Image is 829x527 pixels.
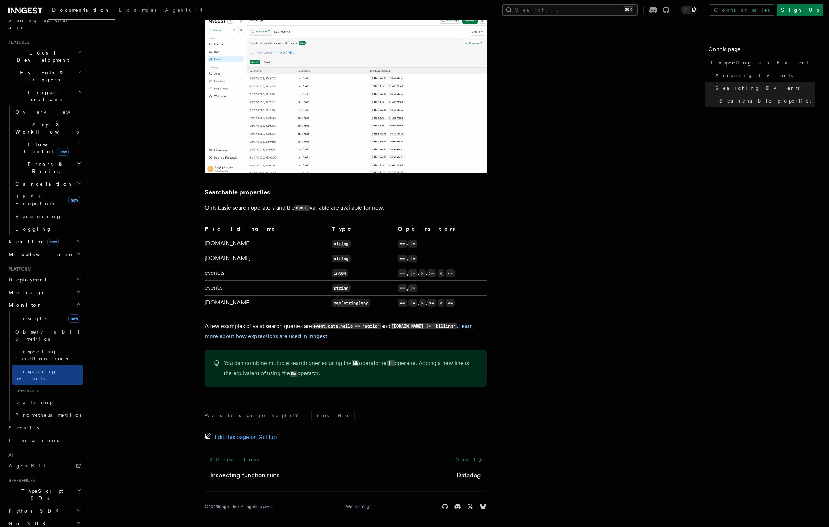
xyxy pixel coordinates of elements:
span: Documentation [52,7,110,13]
td: [DOMAIN_NAME] [205,251,329,266]
a: Observability & metrics [12,325,83,345]
a: Versioning [12,210,83,223]
td: , [395,236,487,251]
a: Insightsnew [12,311,83,325]
td: event.ts [205,266,329,280]
span: AgentKit [8,463,46,469]
span: Searching Events [715,85,800,92]
p: A few examples of valid search queries are and . [205,321,487,341]
td: , , , , , [395,266,487,280]
button: Inngest Functions [6,86,83,106]
code: != [408,269,417,277]
code: <= [446,269,455,277]
a: Inspecting function runs [12,345,83,365]
span: Versioning [15,213,62,219]
a: Overview [12,106,83,118]
th: Type [329,224,395,236]
img: The events list features an advance search feature that filters results using a CEL query. [205,16,487,173]
span: Steps & Workflows [12,121,79,135]
code: < [438,269,444,277]
kbd: ⌘K [624,6,633,13]
span: new [68,196,80,204]
a: Edit this page on GitHub [205,432,277,442]
code: == [398,269,407,277]
a: Inspecting function runs [210,470,279,480]
button: TypeScript SDK [6,485,83,504]
a: Previous [205,453,263,466]
span: TypeScript SDK [6,488,76,502]
a: Learn more about how expressions are used in Inngest. [205,323,473,340]
span: Accessing Events [715,72,793,79]
span: Monitor [6,302,42,309]
a: Searchable properties [717,94,815,107]
code: string [332,255,351,262]
button: Flow Controlnew [12,138,83,158]
span: Go SDK [6,520,50,527]
code: == [398,240,407,248]
div: Inngest Functions [6,106,83,235]
span: Observability & metrics [15,329,88,342]
code: event [295,205,310,211]
h4: On this page [708,45,815,56]
span: Manage [6,289,45,296]
a: We're hiring! [346,504,370,509]
code: == [398,299,407,307]
span: Cancellation [12,180,73,187]
a: AgentKit [6,459,83,472]
span: Inspecting an Event [711,59,809,66]
button: Middleware [6,248,83,261]
button: Cancellation [12,178,83,190]
button: Manage [6,286,83,299]
a: Examples [115,2,161,19]
span: Local Development [6,49,77,63]
span: AI [6,452,13,458]
code: && [352,360,359,366]
span: Limitations [8,438,59,443]
span: new [57,148,69,156]
a: Logging [12,223,83,235]
code: == [398,284,407,292]
a: Inspecting an Event [708,56,815,69]
td: [DOMAIN_NAME] [205,236,329,251]
span: Logging [15,226,52,232]
p: You can combine multiple search queries using the operator or operator. Adding a new line is the ... [224,358,478,379]
code: > [419,269,426,277]
span: Events & Triggers [6,69,77,83]
a: Accessing Events [712,69,815,82]
span: Python SDK [6,507,63,514]
span: Security [8,425,40,430]
div: Monitor [6,311,83,421]
span: Deployment [6,276,47,283]
a: Limitations [6,434,83,447]
code: [DOMAIN_NAME] != "billing" [390,323,457,329]
button: Deployment [6,273,83,286]
th: Field name [205,224,329,236]
code: || [387,360,395,366]
a: Security [6,421,83,434]
a: Datadog [12,396,83,409]
a: AgentKit [161,2,206,19]
code: int64 [332,269,348,277]
code: == [398,255,407,262]
span: new [47,238,59,246]
button: Python SDK [6,504,83,517]
a: REST Endpointsnew [12,190,83,210]
code: && [290,371,297,377]
span: new [68,314,80,323]
span: Examples [119,7,156,13]
span: Inspecting events [15,368,57,381]
td: , [395,251,487,266]
code: <= [446,299,455,307]
a: Documentation [48,2,115,20]
code: >= [427,299,436,307]
button: Events & Triggers [6,66,83,86]
span: Searchable properties [719,97,811,104]
span: Insights [15,316,47,321]
code: string [332,284,351,292]
span: REST Endpoints [15,194,54,206]
span: Overview [15,109,88,115]
button: Local Development [6,46,83,66]
span: Features [6,39,29,45]
a: Datadog [457,470,481,480]
button: Monitor [6,299,83,311]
